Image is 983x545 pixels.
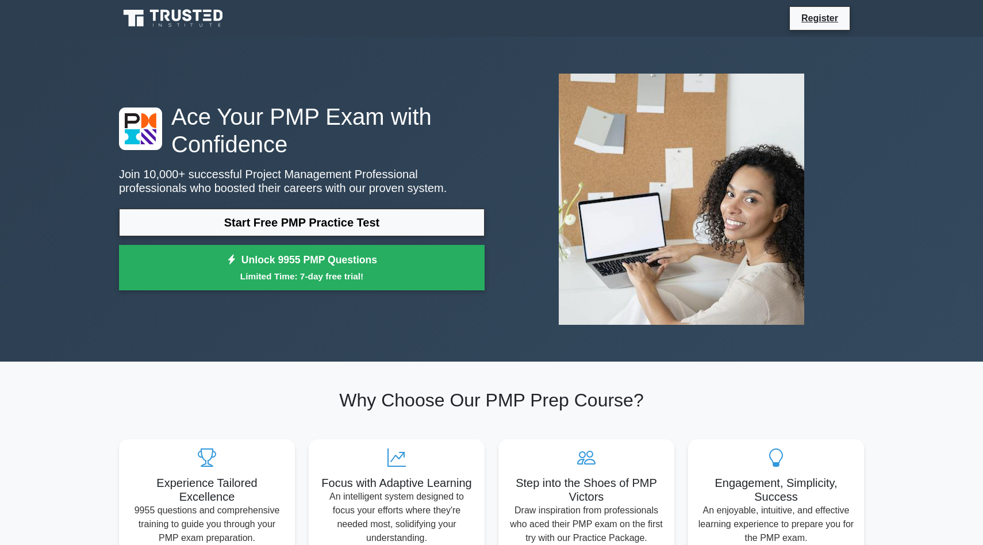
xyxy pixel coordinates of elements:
h5: Experience Tailored Excellence [128,476,286,504]
p: 9955 questions and comprehensive training to guide you through your PMP exam preparation. [128,504,286,545]
a: Register [794,11,845,25]
p: An enjoyable, intuitive, and effective learning experience to prepare you for the PMP exam. [697,504,855,545]
a: Unlock 9955 PMP QuestionsLimited Time: 7-day free trial! [119,245,485,291]
p: An intelligent system designed to focus your efforts where they're needed most, solidifying your ... [318,490,475,545]
h2: Why Choose Our PMP Prep Course? [119,389,864,411]
small: Limited Time: 7-day free trial! [133,270,470,283]
h5: Focus with Adaptive Learning [318,476,475,490]
h5: Engagement, Simplicity, Success [697,476,855,504]
h5: Step into the Shoes of PMP Victors [508,476,665,504]
a: Start Free PMP Practice Test [119,209,485,236]
p: Draw inspiration from professionals who aced their PMP exam on the first try with our Practice Pa... [508,504,665,545]
p: Join 10,000+ successful Project Management Professional professionals who boosted their careers w... [119,167,485,195]
h1: Ace Your PMP Exam with Confidence [119,103,485,158]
